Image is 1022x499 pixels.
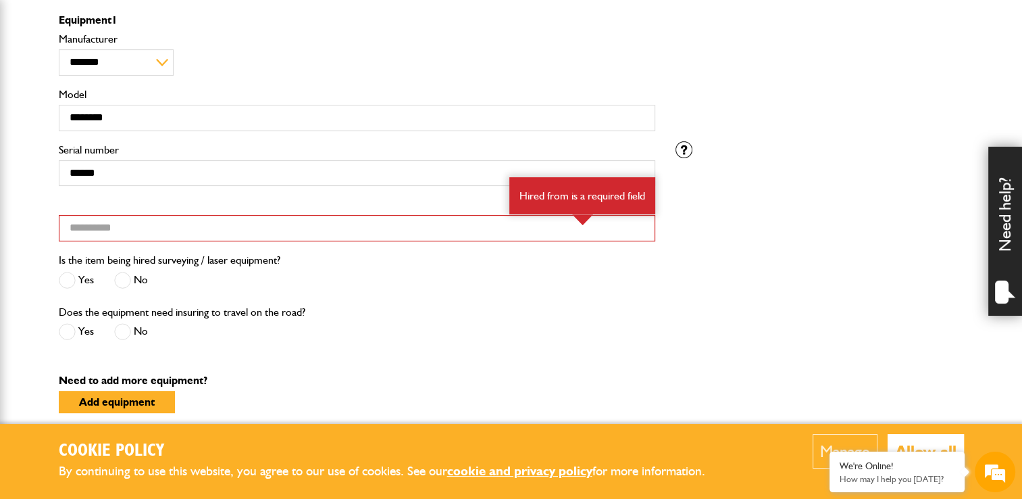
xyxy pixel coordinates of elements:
img: error-box-arrow.svg [572,214,593,225]
label: Manufacturer [59,34,655,45]
button: Add equipment [59,391,175,413]
button: Manage [813,434,877,469]
p: By continuing to use this website, you agree to our use of cookies. See our for more information. [59,461,727,482]
div: Hired from is a required field [509,177,655,215]
div: Need help? [988,147,1022,316]
label: No [114,323,148,340]
div: We're Online! [840,460,954,472]
span: 1 [111,14,118,26]
label: Yes [59,272,94,289]
button: Allow all [888,434,964,469]
h2: Cookie Policy [59,441,727,462]
p: Equipment [59,15,655,26]
label: Model [59,89,655,100]
label: No [114,272,148,289]
a: cookie and privacy policy [447,463,592,479]
label: Does the equipment need insuring to travel on the road? [59,307,305,318]
label: Is the item being hired surveying / laser equipment? [59,255,280,266]
label: Yes [59,323,94,340]
label: Serial number [59,145,655,156]
p: Need to add more equipment? [59,375,964,386]
p: How may I help you today? [840,474,954,484]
